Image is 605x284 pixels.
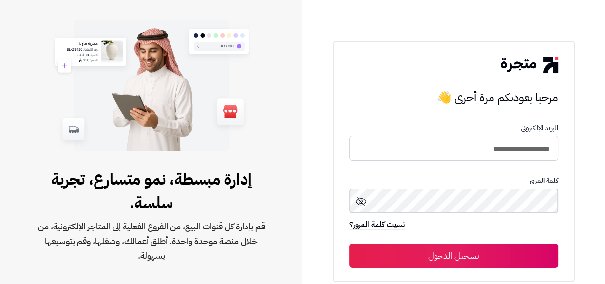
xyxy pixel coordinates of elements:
[31,168,271,214] span: إدارة مبسطة، نمو متسارع، تجربة سلسة.
[349,219,405,232] a: نسيت كلمة المرور؟
[501,57,558,73] img: logo-2.png
[349,88,558,107] h3: مرحبا بعودتكم مرة أخرى 👋
[31,219,271,263] span: قم بإدارة كل قنوات البيع، من الفروع الفعلية إلى المتاجر الإلكترونية، من خلال منصة موحدة واحدة. أط...
[349,124,558,132] p: البريد الإلكترونى
[349,244,558,268] button: تسجيل الدخول
[349,177,558,185] p: كلمة المرور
